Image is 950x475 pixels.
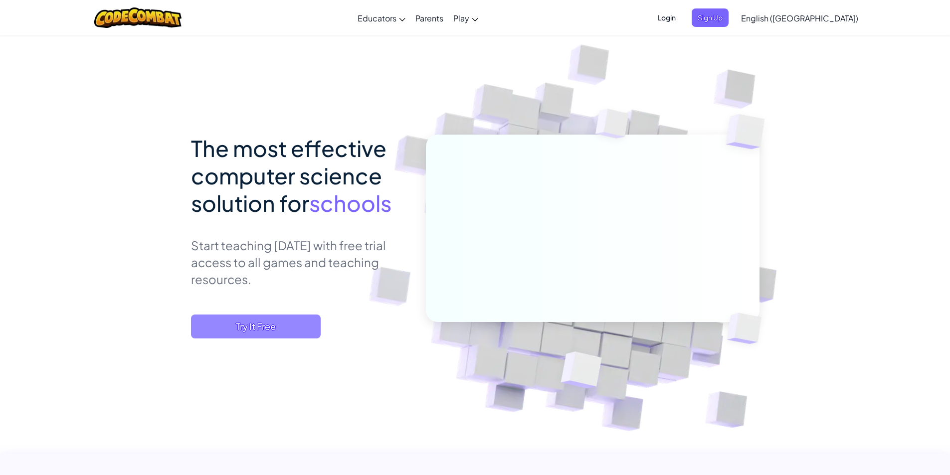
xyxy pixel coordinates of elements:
img: Overlap cubes [536,330,625,413]
span: English ([GEOGRAPHIC_DATA]) [741,13,858,23]
button: Try It Free [191,315,321,338]
a: Educators [353,4,410,31]
p: Start teaching [DATE] with free trial access to all games and teaching resources. [191,237,411,288]
button: Login [652,8,682,27]
img: Overlap cubes [706,90,792,174]
button: Sign Up [692,8,729,27]
span: Play [453,13,469,23]
a: Play [448,4,483,31]
span: Educators [358,13,396,23]
img: CodeCombat logo [94,7,182,28]
span: schools [309,189,391,217]
a: Parents [410,4,448,31]
a: English ([GEOGRAPHIC_DATA]) [736,4,863,31]
img: Overlap cubes [576,89,648,163]
img: Overlap cubes [710,292,785,365]
span: The most effective computer science solution for [191,134,386,217]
